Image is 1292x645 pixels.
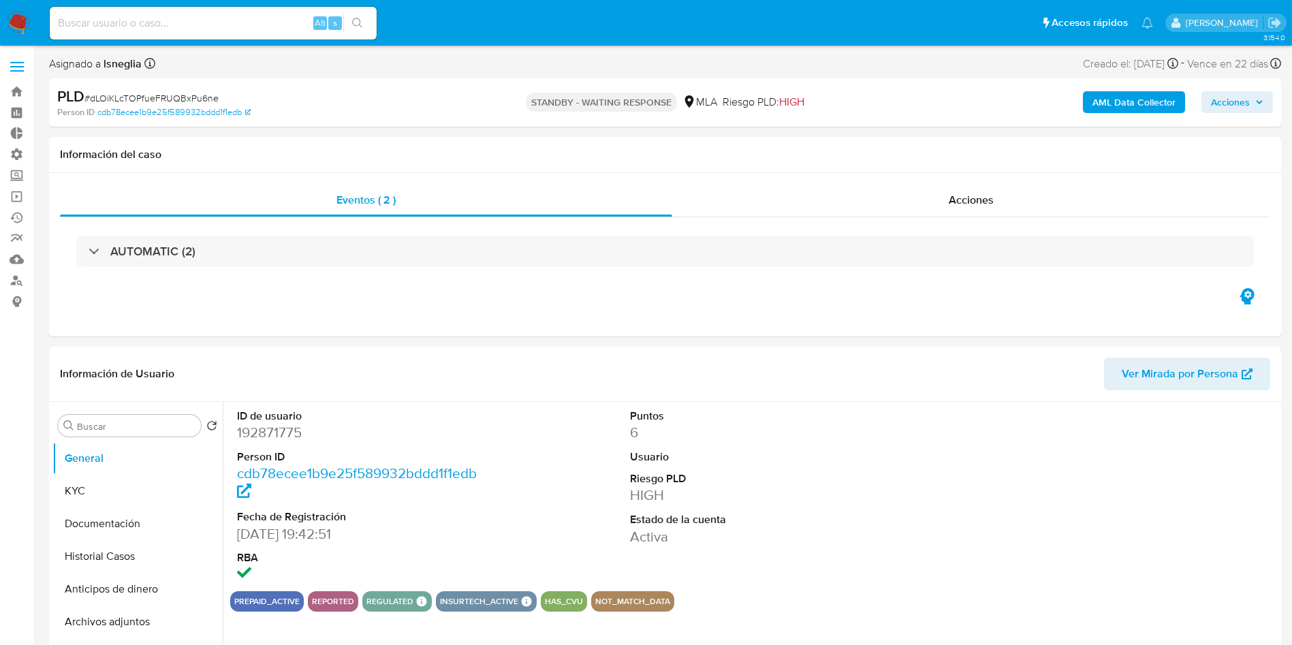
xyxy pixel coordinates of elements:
dt: Riesgo PLD [630,471,879,486]
p: STANDBY - WAITING RESPONSE [526,93,677,112]
button: Ver Mirada por Persona [1104,358,1270,390]
span: s [333,16,337,29]
dd: Activa [630,527,879,546]
button: Buscar [63,420,74,431]
span: HIGH [779,94,804,110]
button: insurtech_active [440,599,518,604]
span: Acciones [949,192,994,208]
p: gustavo.deseta@mercadolibre.com [1186,16,1263,29]
span: - [1181,54,1184,73]
button: Documentación [52,507,223,540]
a: cdb78ecee1b9e25f589932bddd1f1edb [237,463,477,502]
span: Riesgo PLD: [723,95,804,110]
dd: 192871775 [237,423,486,442]
span: Alt [315,16,326,29]
button: Acciones [1201,91,1273,113]
span: Accesos rápidos [1052,16,1128,30]
button: General [52,442,223,475]
input: Buscar usuario o caso... [50,14,377,32]
button: not_match_data [595,599,670,604]
dt: Fecha de Registración [237,509,486,524]
input: Buscar [77,420,195,432]
button: Anticipos de dinero [52,573,223,605]
dt: Puntos [630,409,879,424]
a: Salir [1267,16,1282,30]
button: reported [312,599,354,604]
a: Notificaciones [1141,17,1153,29]
div: Creado el: [DATE] [1083,54,1178,73]
span: # dLOiKLcTOPfueFRUQBxPu6ne [84,91,219,105]
button: Archivos adjuntos [52,605,223,638]
button: prepaid_active [234,599,300,604]
h3: AUTOMATIC (2) [110,244,195,259]
div: AUTOMATIC (2) [76,236,1254,267]
dt: Estado de la cuenta [630,512,879,527]
button: search-icon [343,14,371,33]
h1: Información de Usuario [60,367,174,381]
h1: Información del caso [60,148,1270,161]
button: KYC [52,475,223,507]
div: MLA [682,95,717,110]
b: lsneglia [101,56,142,72]
button: has_cvu [545,599,583,604]
button: AML Data Collector [1083,91,1185,113]
span: Ver Mirada por Persona [1122,358,1238,390]
span: Vence en 22 días [1187,57,1268,72]
b: AML Data Collector [1092,91,1176,113]
button: Volver al orden por defecto [206,420,217,435]
button: regulated [366,599,413,604]
dt: RBA [237,550,486,565]
b: Person ID [57,106,95,119]
dd: 6 [630,423,879,442]
dt: Person ID [237,450,486,465]
dd: HIGH [630,486,879,505]
dt: ID de usuario [237,409,486,424]
b: PLD [57,85,84,107]
span: Eventos ( 2 ) [336,192,396,208]
span: Asignado a [49,57,142,72]
a: cdb78ecee1b9e25f589932bddd1f1edb [97,106,251,119]
dt: Usuario [630,450,879,465]
button: Historial Casos [52,540,223,573]
span: Acciones [1211,91,1250,113]
dd: [DATE] 19:42:51 [237,524,486,544]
